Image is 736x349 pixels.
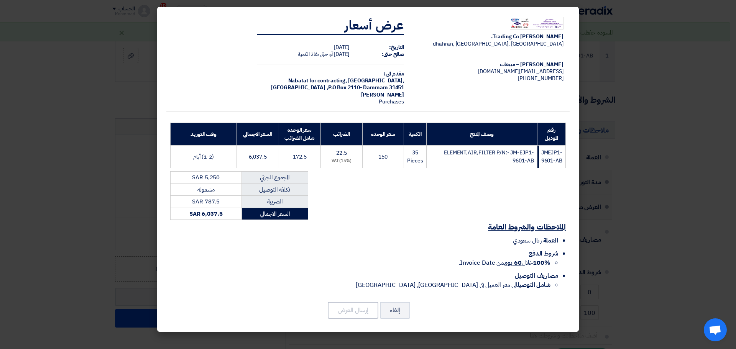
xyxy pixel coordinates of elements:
[242,208,308,220] td: السعر الاجمالي
[171,172,242,184] td: SAR 5,250
[380,302,410,319] button: إلغاء
[533,258,550,267] strong: 100%
[427,123,537,146] th: وصف المنتج
[298,50,333,58] span: أو حتى نفاذ الكمية
[416,33,563,40] div: [PERSON_NAME] Trading Co.
[271,77,404,92] span: [GEOGRAPHIC_DATA], [GEOGRAPHIC_DATA] ,P.O Box 2110- Dammam 31451
[416,61,563,68] div: [PERSON_NAME] – مبيعات
[324,158,359,164] div: (15%) VAT
[488,221,566,233] u: الملاحظات والشروط العامة
[336,149,347,157] span: 22.5
[189,210,223,218] strong: SAR 6,037.5
[237,123,279,146] th: السعر الاجمالي
[328,302,378,319] button: إرسال العرض
[704,318,727,341] div: دردشة مفتوحة
[279,123,320,146] th: سعر الوحدة شامل الضرائب
[543,236,558,245] span: العملة
[197,185,214,194] span: مشموله
[389,43,404,51] strong: التاريخ:
[170,280,550,290] li: الى مقر العميل في [GEOGRAPHIC_DATA], [GEOGRAPHIC_DATA]
[537,146,565,168] td: JMEJP1-9601-AB
[362,123,404,146] th: سعر الوحدة
[293,153,307,161] span: 172.5
[249,153,267,161] span: 6,037.5
[404,123,426,146] th: الكمية
[378,153,388,161] span: 150
[518,74,563,82] span: [PHONE_NUMBER]
[510,17,563,30] img: Company Logo
[334,50,349,58] span: [DATE]
[444,149,534,165] span: ELEMENT,AIR,FILTER P/N:- JM-EJP1-9601-AB
[433,40,563,48] span: dhahran, [GEOGRAPHIC_DATA], [GEOGRAPHIC_DATA]
[515,271,558,280] span: مصاريف التوصيل
[361,91,404,99] span: [PERSON_NAME]
[334,43,349,51] span: [DATE]
[513,236,542,245] span: ريال سعودي
[320,123,362,146] th: الضرائب
[381,50,404,58] strong: صالح حتى:
[242,172,308,184] td: المجموع الجزئي
[407,149,423,165] span: 35 Pieces
[192,197,220,206] span: SAR 787.5
[458,258,550,267] span: خلال من Invoice Date.
[242,196,308,208] td: الضريبة
[504,258,521,267] u: 60 يوم
[288,77,347,85] span: Nabatat for contracting,
[384,70,404,78] strong: مقدم الى:
[193,153,214,161] span: (1-2) أيام
[171,123,237,146] th: وقت التوريد
[517,280,550,290] strong: شامل التوصيل
[529,249,558,258] span: شروط الدفع
[242,184,308,196] td: تكلفه التوصيل
[478,67,563,75] span: [EMAIL_ADDRESS][DOMAIN_NAME]
[345,16,404,34] strong: عرض أسعار
[379,98,404,106] span: Purchases
[537,123,565,146] th: رقم الموديل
